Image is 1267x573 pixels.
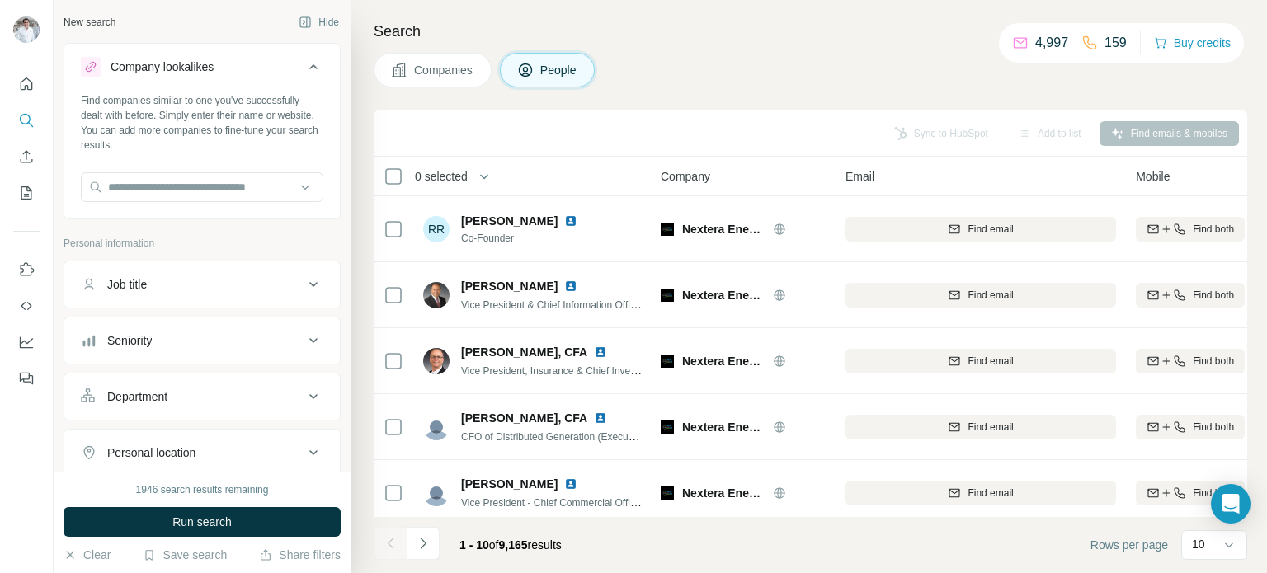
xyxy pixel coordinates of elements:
button: Feedback [13,364,40,393]
img: LinkedIn logo [564,477,577,491]
img: Logo of Nextera Energy [661,420,674,434]
span: Find both [1193,486,1234,500]
span: Nextera Energy [682,485,765,501]
span: Nextera Energy [682,221,765,237]
button: Find both [1136,283,1245,308]
div: Find companies similar to one you've successfully dealt with before. Simply enter their name or w... [81,93,323,153]
div: New search [64,15,115,30]
img: LinkedIn logo [594,411,607,425]
span: Companies [414,62,474,78]
span: results [459,538,562,552]
button: Job title [64,265,340,304]
div: Department [107,388,167,405]
span: Vice President - Chief Commercial Officer - EverBright (NextEra Energy subsidiary) [461,496,826,509]
p: 10 [1192,536,1205,552]
img: Avatar [423,480,450,506]
button: Clear [64,547,111,563]
img: LinkedIn logo [594,345,607,359]
span: 0 selected [415,168,468,185]
span: People [540,62,578,78]
div: Job title [107,276,147,293]
button: Find email [845,481,1116,505]
button: Search [13,106,40,135]
div: Company lookalikes [111,59,214,75]
div: Seniority [107,332,152,349]
span: Vice President & Chief Information Officer [461,298,644,311]
span: Find email [968,486,1013,500]
button: Seniority [64,321,340,360]
div: RR [423,216,450,242]
span: 9,165 [499,538,528,552]
button: Find both [1136,415,1245,439]
span: [PERSON_NAME], CFA [461,410,587,426]
span: [PERSON_NAME], CFA [461,344,587,360]
span: [PERSON_NAME] [461,213,558,229]
button: Find both [1136,217,1245,242]
p: Personal information [64,236,341,251]
span: Vice President, Insurance & Chief Investment Officer [461,364,692,377]
button: Find email [845,415,1116,439]
span: CFO of Distributed Generation (Executive Director) [461,430,685,443]
button: Share filters [259,547,341,563]
span: [PERSON_NAME] [461,278,558,294]
button: Personal location [64,433,340,472]
img: Avatar [423,282,450,308]
button: Run search [64,507,341,537]
button: Use Surfe API [13,291,40,321]
h4: Search [374,20,1247,43]
span: Email [845,168,874,185]
span: Nextera Energy [682,419,765,435]
button: Buy credits [1154,31,1231,54]
button: Find email [845,283,1116,308]
span: [PERSON_NAME] [461,476,558,492]
button: Quick start [13,69,40,99]
span: Find both [1193,354,1234,369]
button: Navigate to next page [407,527,440,560]
span: Mobile [1136,168,1170,185]
img: Logo of Nextera Energy [661,223,674,236]
span: Find email [968,354,1013,369]
button: My lists [13,178,40,208]
button: Use Surfe on LinkedIn [13,255,40,284]
button: Enrich CSV [13,142,40,171]
img: Avatar [423,414,450,440]
p: 159 [1105,33,1127,53]
button: Find email [845,217,1116,242]
img: Logo of Nextera Energy [661,486,674,500]
span: Find email [968,222,1013,237]
button: Save search [143,547,227,563]
img: Logo of Nextera Energy [661,289,674,302]
img: Logo of Nextera Energy [661,355,674,368]
span: Find both [1193,222,1234,237]
button: Department [64,377,340,416]
span: Find both [1193,288,1234,303]
button: Company lookalikes [64,47,340,93]
span: Nextera Energy [682,287,765,303]
button: Find email [845,349,1116,373]
span: Run search [172,514,232,530]
button: Dashboard [13,327,40,357]
span: Co-Founder [461,231,597,246]
div: 1946 search results remaining [136,482,269,497]
span: Nextera Energy [682,353,765,369]
img: Avatar [13,16,40,43]
img: Avatar [423,348,450,374]
span: Find both [1193,420,1234,434]
button: Find both [1136,349,1245,373]
p: 4,997 [1035,33,1068,53]
button: Hide [287,10,351,35]
img: LinkedIn logo [564,279,577,293]
span: Company [661,168,710,185]
span: of [489,538,499,552]
div: Open Intercom Messenger [1211,484,1251,524]
span: Find email [968,288,1013,303]
button: Find both [1136,481,1245,505]
span: Find email [968,420,1013,434]
img: LinkedIn logo [564,214,577,228]
span: 1 - 10 [459,538,489,552]
span: Rows per page [1090,537,1168,553]
div: Personal location [107,444,195,461]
